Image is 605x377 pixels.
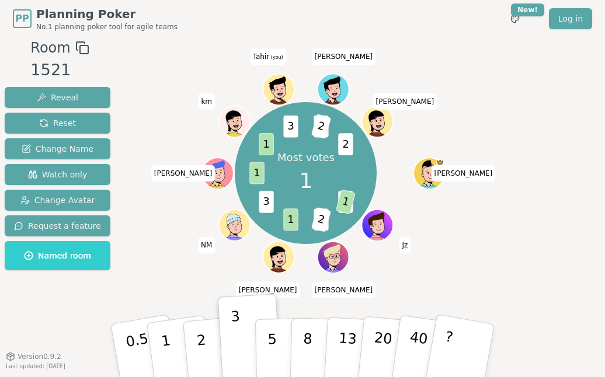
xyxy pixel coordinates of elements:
[5,241,110,270] button: Named room
[283,209,298,231] span: 1
[264,75,293,104] button: Click to change your avatar
[24,250,91,261] span: Named room
[198,93,215,109] span: Click to change your name
[18,352,61,361] span: Version 0.9.2
[30,37,70,58] span: Room
[312,281,376,298] span: Click to change your name
[13,6,178,32] a: PPPlanning PokerNo.1 planning poker tool for agile teams
[20,194,95,206] span: Change Avatar
[6,352,61,361] button: Version0.9.2
[5,164,110,185] button: Watch only
[236,281,300,298] span: Click to change your name
[5,190,110,211] button: Change Avatar
[338,133,353,155] span: 2
[311,207,331,232] span: 2
[436,159,443,166] span: chris is the host
[335,190,355,215] span: 1
[249,162,264,184] span: 1
[259,191,273,213] span: 3
[432,165,496,181] span: Click to change your name
[5,87,110,108] button: Reveal
[373,93,437,109] span: Click to change your name
[399,237,411,253] span: Click to change your name
[299,165,312,196] span: 1
[311,114,331,139] span: 2
[5,113,110,134] button: Reset
[5,215,110,236] button: Request a feature
[37,92,78,103] span: Reveal
[15,12,29,26] span: PP
[39,117,76,129] span: Reset
[250,48,286,65] span: Click to change your name
[511,4,544,16] div: New!
[259,133,273,155] span: 1
[277,150,335,165] p: Most votes
[151,165,215,181] span: Click to change your name
[36,22,178,32] span: No.1 planning poker tool for agile teams
[283,116,298,138] span: 3
[505,8,526,29] button: New!
[28,169,88,180] span: Watch only
[30,58,89,82] div: 1521
[36,6,178,22] span: Planning Poker
[14,220,101,232] span: Request a feature
[312,48,376,65] span: Click to change your name
[198,237,215,253] span: Click to change your name
[549,8,592,29] a: Log in
[231,308,244,372] p: 3
[22,143,93,155] span: Change Name
[6,363,65,369] span: Last updated: [DATE]
[5,138,110,159] button: Change Name
[269,55,283,60] span: (you)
